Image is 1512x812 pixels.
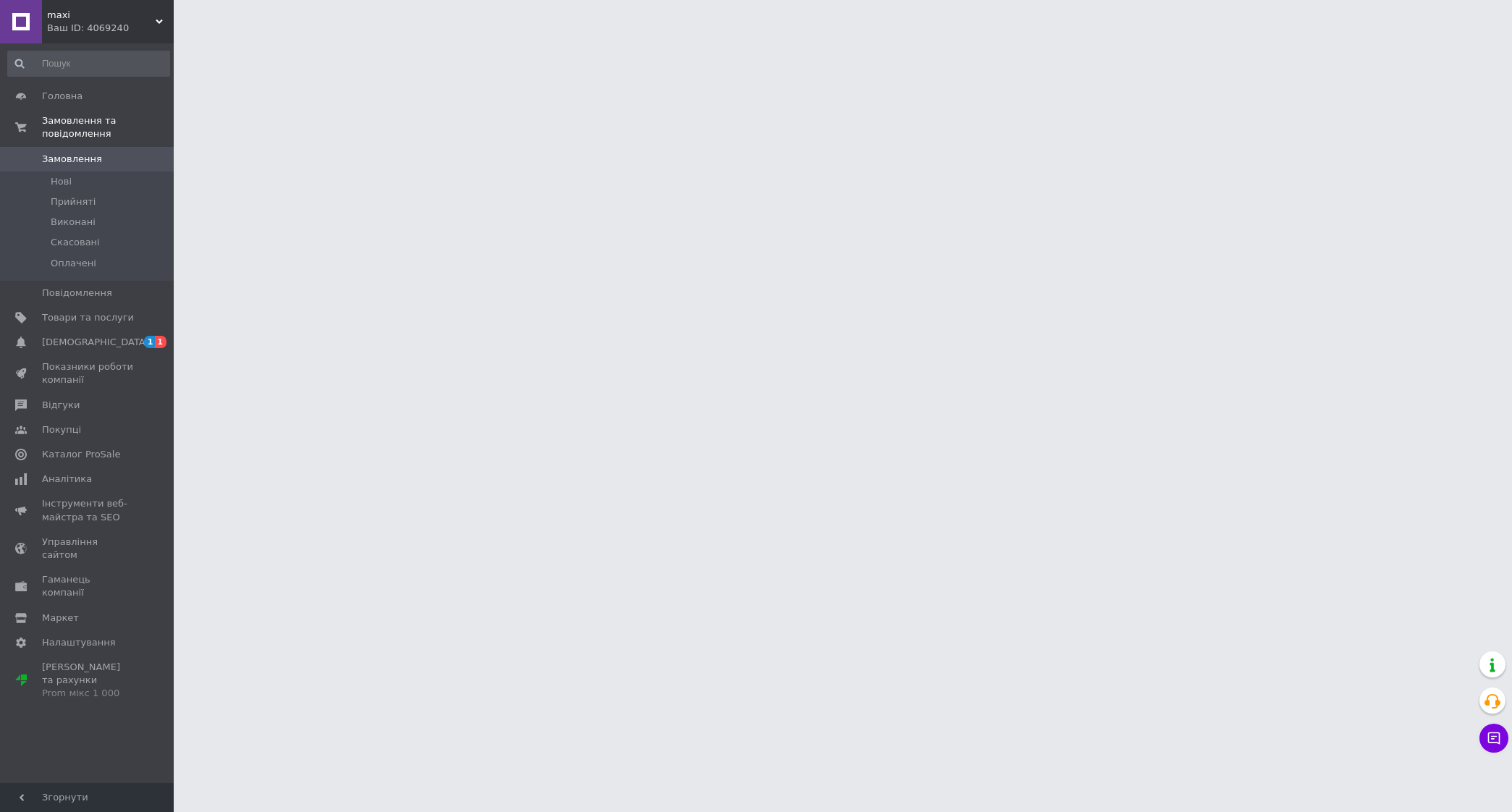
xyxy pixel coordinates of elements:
span: Управління сайтом [42,536,134,562]
span: Скасовані [51,236,100,249]
span: Відгуки [42,399,80,412]
span: Аналітика [42,473,92,486]
span: Налаштування [42,636,116,649]
div: Ваш ID: 4069240 [47,22,174,35]
span: Каталог ProSale [42,448,120,461]
span: Покупці [42,423,81,436]
span: 1 [155,336,166,348]
span: 1 [144,336,156,348]
span: Маркет [42,612,79,625]
span: Виконані [51,216,96,229]
div: Prom мікс 1 000 [42,687,134,700]
span: Повідомлення [42,287,112,300]
input: Пошук [7,51,170,77]
span: Оплачені [51,257,96,270]
span: Прийняті [51,195,96,208]
span: Замовлення та повідомлення [42,114,174,140]
span: [DEMOGRAPHIC_DATA] [42,336,149,349]
span: Показники роботи компанії [42,360,134,386]
span: Замовлення [42,153,102,166]
button: Чат з покупцем [1479,724,1508,753]
span: Нові [51,175,72,188]
span: [PERSON_NAME] та рахунки [42,661,134,701]
span: Гаманець компанії [42,573,134,599]
span: Товари та послуги [42,311,134,324]
span: Інструменти веб-майстра та SEO [42,497,134,523]
span: Головна [42,90,83,103]
span: maxi [47,9,156,22]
